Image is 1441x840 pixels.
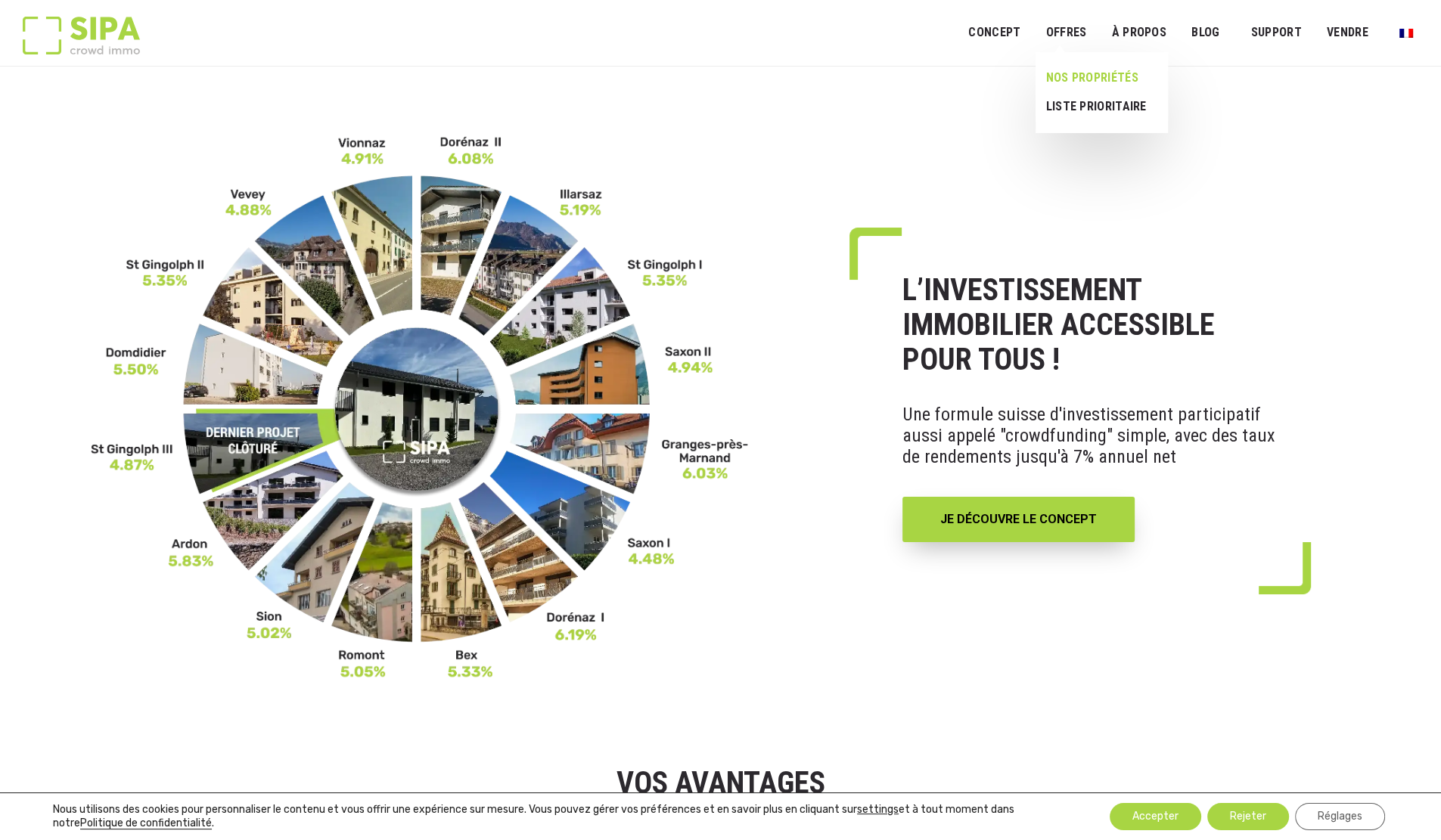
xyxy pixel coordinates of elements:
[1317,16,1378,50] a: VENDRE
[1399,29,1413,38] img: Français
[1169,611,1441,840] iframe: Chat Widget
[53,803,1064,830] p: Nous utilisons des cookies pour personnaliser le contenu et vous offrir une expérience sur mesure...
[616,765,825,801] strong: VOS AVANTAGES
[968,14,1418,51] nav: Menu principal
[902,273,1278,377] h1: L’INVESTISSEMENT IMMOBILIER ACCESSIBLE POUR TOUS !
[1182,16,1230,50] a: Blog
[1036,92,1156,121] a: LISTE PRIORITAIRE
[958,16,1030,50] a: Concept
[1241,16,1312,50] a: SUPPORT
[857,803,899,817] button: settings
[902,392,1278,479] p: Une formule suisse d'investissement participatif aussi appelé "crowdfunding" simple, avec des tau...
[80,817,212,829] a: Politique de confidentialité
[1110,803,1201,830] button: Accepter
[1390,18,1423,47] a: Passer à
[1036,16,1096,50] a: OFFRES
[91,135,749,680] img: FR-_3__11zon
[1101,16,1176,50] a: À PROPOS
[1036,64,1156,92] a: NOS PROPRIÉTÉS
[902,497,1135,542] a: JE DÉCOUVRE LE CONCEPT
